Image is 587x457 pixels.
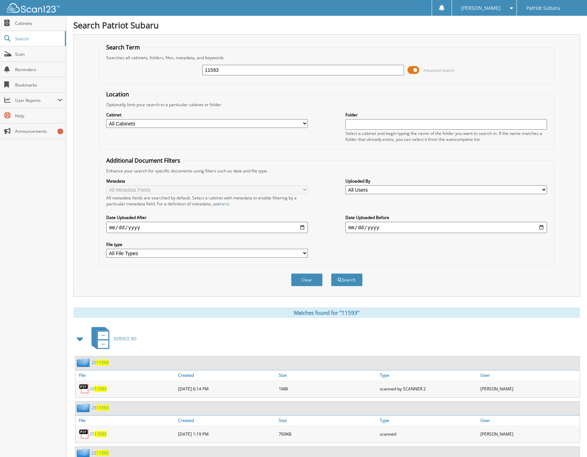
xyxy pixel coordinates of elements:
a: 2511593 [92,405,109,411]
h1: Search Patriot Subaru [73,19,580,31]
label: Date Uploaded Before [345,214,547,220]
img: scan123-logo-white.svg [7,3,60,13]
div: [PERSON_NAME] [479,427,580,441]
a: User [479,416,580,425]
div: Select a cabinet and begin typing the name of the folder you want to search in. If the name match... [345,130,547,142]
div: 769KB [277,427,378,441]
span: Patriot Subaru [526,6,560,10]
div: [DATE] 1:19 PM [176,427,277,441]
span: Reminders [15,67,62,73]
span: [PERSON_NAME] [461,6,500,10]
span: Announcements [15,128,62,134]
div: [PERSON_NAME] [479,382,580,396]
div: 1 [58,129,63,134]
legend: Location [103,90,133,98]
div: scanned [378,427,479,441]
div: Enhance your search for specific documents using filters such as date and file type. [103,168,551,174]
label: Folder [345,112,547,118]
a: Created [176,370,277,380]
input: start [106,222,308,233]
span: 11593 [96,405,109,411]
a: Type [378,416,479,425]
a: Created [176,416,277,425]
a: Size [277,416,378,425]
div: All metadata fields are searched by default. Select a cabinet with metadata to enable filtering b... [106,195,308,207]
button: Search [331,273,363,286]
label: Date Uploaded After [106,214,308,220]
div: scanned by SCANNER 2 [378,382,479,396]
span: Search [15,36,61,42]
div: [DATE] 6:14 PM [176,382,277,396]
a: 2011593 [89,386,107,392]
a: 2511593 [89,431,107,437]
input: end [345,222,547,233]
a: User [479,370,580,380]
img: PDF.png [79,429,89,439]
span: 11593 [94,431,107,437]
span: Cabinets [15,20,62,26]
label: File type [106,241,308,247]
legend: Search Term [103,43,143,51]
div: Matches found for "11593" [73,307,580,318]
a: Size [277,370,378,380]
span: Help [15,113,62,119]
a: here [220,201,229,207]
span: Scan [15,51,62,57]
span: SERVICE RO [114,336,136,342]
span: 11593 [94,386,107,392]
legend: Additional Document Filters [103,157,184,164]
span: Bookmarks [15,82,62,88]
button: Clear [291,273,323,286]
img: PDF.png [79,383,89,394]
label: Metadata [106,178,308,184]
div: Optionally limit your search to a particular cabinet or folder [103,102,551,108]
a: SERVICE RO [87,325,136,353]
span: Advanced Search [423,68,454,73]
a: 2311593 [92,450,109,456]
div: Searches all cabinets, folders, files, metadata, and keywords [103,55,551,61]
span: User Reports [15,97,58,103]
span: 11593 [96,450,109,456]
img: folder2.png [77,403,92,412]
span: 11593 [96,360,109,366]
a: File [75,370,176,380]
img: folder2.png [77,358,92,367]
a: Type [378,370,479,380]
div: 1MB [277,382,378,396]
label: Cabinet [106,112,308,118]
label: Uploaded By [345,178,547,184]
a: 2011593 [92,360,109,366]
a: File [75,416,176,425]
